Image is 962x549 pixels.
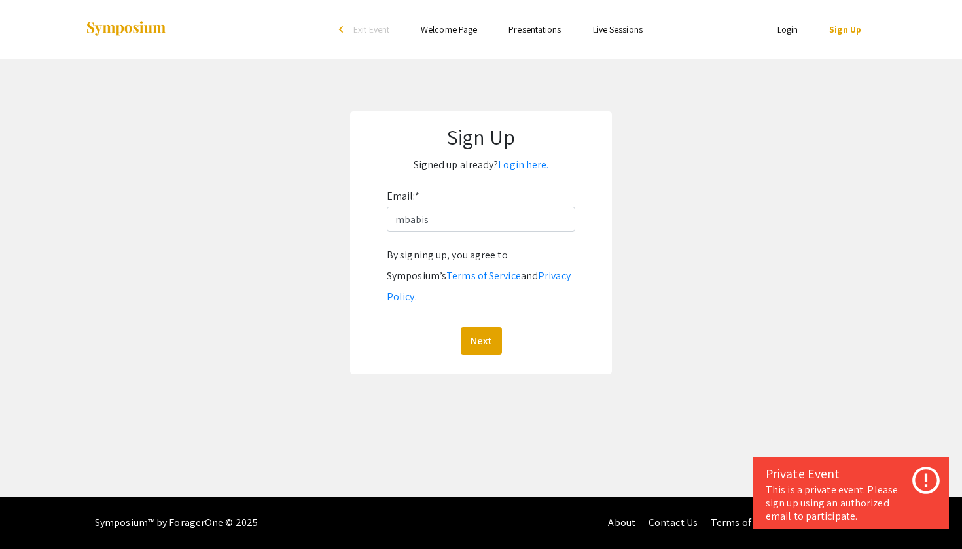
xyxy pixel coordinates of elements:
[363,124,599,149] h1: Sign Up
[593,24,643,35] a: Live Sessions
[387,269,571,304] a: Privacy Policy
[353,24,389,35] span: Exit Event
[363,154,599,175] p: Signed up already?
[387,245,575,308] div: By signing up, you agree to Symposium’s and .
[387,186,419,207] label: Email:
[766,484,936,523] div: This is a private event. Please sign up using an authorized email to participate.
[766,464,936,484] div: Private Event
[446,269,521,283] a: Terms of Service
[608,516,635,529] a: About
[339,26,347,33] div: arrow_back_ios
[461,327,502,355] button: Next
[829,24,861,35] a: Sign Up
[85,20,167,38] img: Symposium by ForagerOne
[498,158,548,171] a: Login here.
[508,24,561,35] a: Presentations
[649,516,698,529] a: Contact Us
[777,24,798,35] a: Login
[95,497,258,549] div: Symposium™ by ForagerOne © 2025
[711,516,785,529] a: Terms of Service
[421,24,477,35] a: Welcome Page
